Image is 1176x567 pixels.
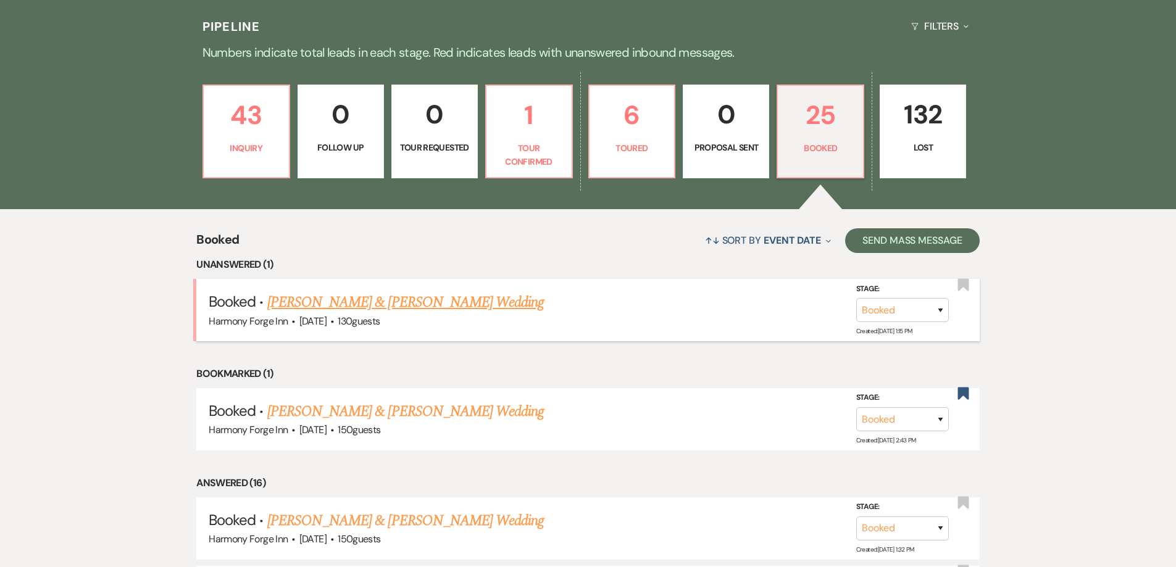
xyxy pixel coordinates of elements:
a: 0Tour Requested [391,85,478,178]
a: [PERSON_NAME] & [PERSON_NAME] Wedding [267,510,544,532]
p: 0 [691,94,761,135]
span: [DATE] [299,532,327,545]
label: Stage: [856,391,949,405]
span: Booked [209,401,256,420]
a: [PERSON_NAME] & [PERSON_NAME] Wedding [267,291,544,313]
a: 1Tour Confirmed [485,85,573,178]
p: Numbers indicate total leads in each stage. Red indicates leads with unanswered inbound messages. [144,43,1033,62]
li: Bookmarked (1) [196,366,980,382]
p: 1 [494,94,564,136]
span: Created: [DATE] 2:43 PM [856,436,916,444]
a: 25Booked [777,85,864,178]
p: Inquiry [211,141,281,155]
li: Unanswered (1) [196,257,980,273]
span: Booked [209,510,256,529]
a: 132Lost [880,85,966,178]
label: Stage: [856,500,949,514]
p: 25 [785,94,856,136]
p: Toured [597,141,667,155]
p: Tour Confirmed [494,141,564,169]
li: Answered (16) [196,475,980,491]
span: [DATE] [299,423,327,436]
p: Tour Requested [399,141,470,154]
p: 0 [399,94,470,135]
a: [PERSON_NAME] & [PERSON_NAME] Wedding [267,400,544,423]
button: Filters [906,10,974,43]
p: 6 [597,94,667,136]
p: Booked [785,141,856,155]
span: ↑↓ [705,234,720,247]
button: Send Mass Message [845,228,980,253]
a: 43Inquiry [202,85,290,178]
span: 130 guests [338,315,380,328]
p: 0 [306,94,376,135]
span: 150 guests [338,423,380,436]
span: Event Date [764,234,821,247]
span: Harmony Forge Inn [209,315,288,328]
a: 6Toured [588,85,676,178]
p: Follow Up [306,141,376,154]
span: Created: [DATE] 1:15 PM [856,327,912,335]
h3: Pipeline [202,18,261,35]
span: Harmony Forge Inn [209,532,288,545]
p: 132 [888,94,958,135]
span: Created: [DATE] 1:32 PM [856,545,914,553]
p: 43 [211,94,281,136]
p: Lost [888,141,958,154]
span: 150 guests [338,532,380,545]
span: Booked [196,230,239,257]
p: Proposal Sent [691,141,761,154]
a: 0Follow Up [298,85,384,178]
span: Booked [209,292,256,311]
button: Sort By Event Date [700,224,836,257]
span: [DATE] [299,315,327,328]
span: Harmony Forge Inn [209,423,288,436]
label: Stage: [856,283,949,296]
a: 0Proposal Sent [683,85,769,178]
